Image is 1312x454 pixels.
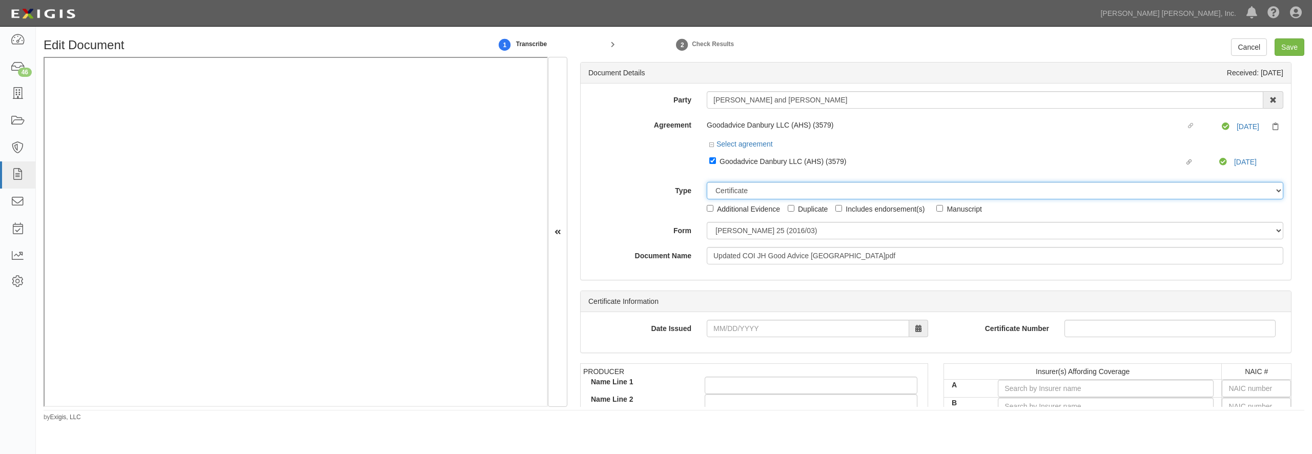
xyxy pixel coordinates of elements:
i: Linked agreement [1188,123,1197,129]
div: Goodadvice Danbury LLC (AHS) (3579) [720,155,1184,167]
label: A [944,380,990,390]
div: Manuscript [947,203,981,214]
label: Document Name [581,247,699,261]
i: Compliant [1222,123,1235,131]
a: [DATE] [1234,158,1257,166]
div: Received: [DATE] [1227,68,1283,78]
a: 1 [497,33,512,55]
img: logo-5460c22ac91f19d4615b14bd174203de0afe785f0fc80cf4dbbc73dc1793850b.png [8,5,78,23]
input: Save [1275,38,1304,56]
input: Goodadvice Danbury LLC (AHS) (3579) [709,157,716,164]
input: Manuscript [936,205,943,212]
a: [PERSON_NAME] [PERSON_NAME], Inc. [1095,3,1241,24]
input: Search by Insurer name [998,398,1214,415]
input: NAIC number [1222,398,1291,415]
label: Party [581,91,699,105]
td: Insurer(s) Affording Coverage [944,364,1222,380]
input: NAIC number [1222,380,1291,397]
small: by [44,413,81,422]
div: Additional Evidence [717,203,780,214]
small: Check Results [692,40,734,48]
input: Search by Insurer name [998,380,1214,397]
input: Duplicate [788,205,794,212]
h1: Edit Document [44,38,454,52]
input: Includes endorsement(s) [835,205,842,212]
div: 46 [18,68,32,77]
small: Transcribe [516,40,547,48]
a: [DATE] [1237,122,1259,131]
td: NAIC # [1222,364,1291,380]
a: Select agreement [709,140,773,148]
label: B [944,398,990,408]
label: Type [581,182,699,196]
a: Cancel [1231,38,1267,56]
a: Exigis, LLC [50,414,81,421]
div: Duplicate [798,203,828,214]
label: Name Line 2 [583,394,697,404]
strong: 2 [674,39,690,51]
strong: 1 [497,39,512,51]
div: Goodadvice Danbury LLC (AHS) (3579) [707,120,1186,130]
i: Linked agreement [1186,160,1196,165]
label: Name Line 1 [583,377,697,387]
input: Additional Evidence [707,205,713,212]
i: Compliant [1219,158,1232,166]
a: Check Results [674,33,690,55]
label: Certificate Number [944,320,1057,334]
i: Help Center - Complianz [1267,7,1280,19]
div: Document Details [588,68,645,78]
label: Date Issued [581,320,699,334]
div: Includes endorsement(s) [846,203,925,214]
label: Agreement [581,116,699,130]
div: Certificate Information [581,291,1291,312]
label: Form [581,222,699,236]
input: MM/DD/YYYY [707,320,909,337]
